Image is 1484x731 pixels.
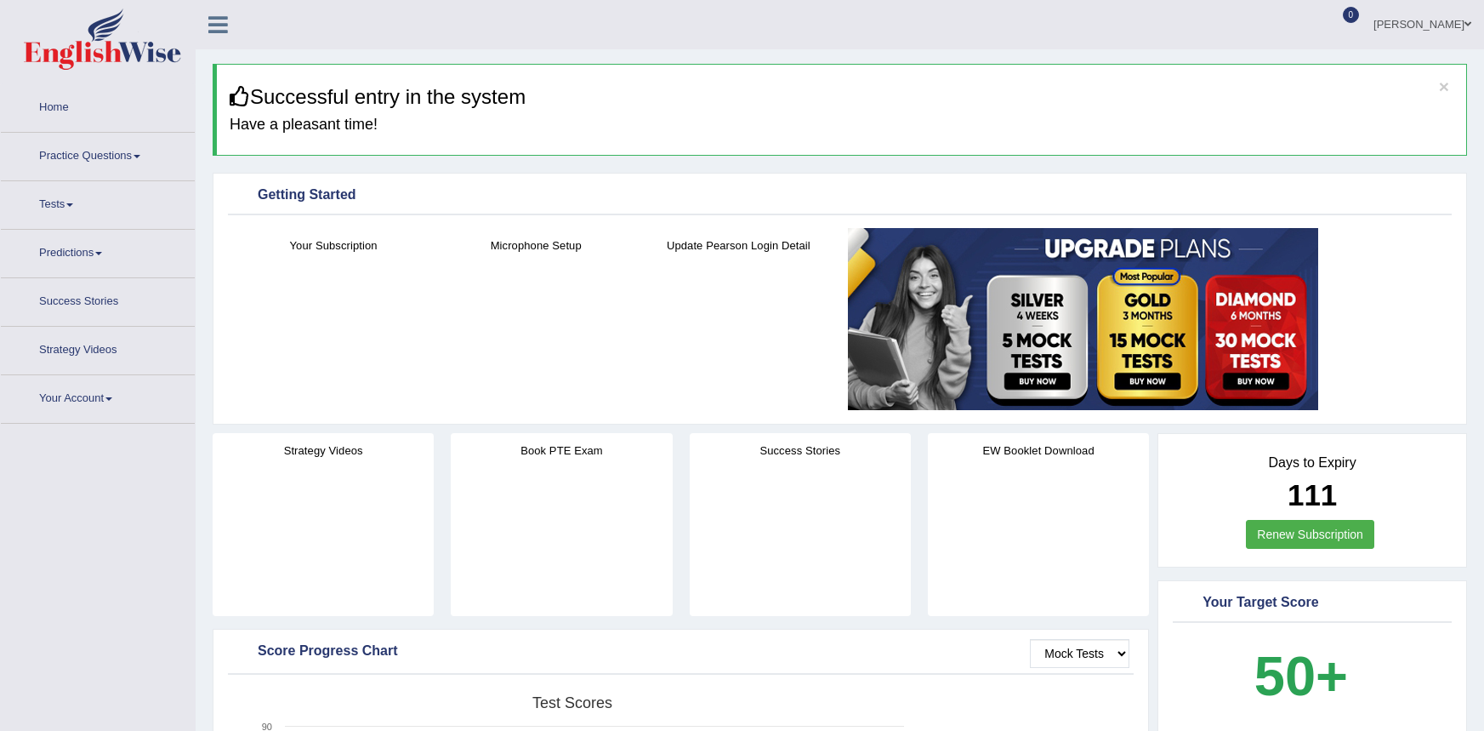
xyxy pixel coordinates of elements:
h4: Success Stories [690,442,911,460]
span: 0 [1343,7,1360,23]
tspan: Test scores [532,694,612,711]
h4: Microphone Setup [443,237,628,254]
h4: Strategy Videos [213,442,434,460]
a: Predictions [1,230,195,272]
div: Your Target Score [1177,591,1447,616]
h4: EW Booklet Download [928,442,1149,460]
h4: Days to Expiry [1177,455,1447,471]
a: Success Stories [1,278,195,321]
button: × [1439,77,1449,95]
h4: Have a pleasant time! [230,117,1453,134]
b: 111 [1288,478,1337,511]
a: Practice Questions [1,133,195,175]
h4: Book PTE Exam [451,442,672,460]
a: Home [1,84,195,127]
a: Your Account [1,375,195,418]
h4: Update Pearson Login Detail [645,237,831,254]
h4: Your Subscription [241,237,426,254]
h3: Successful entry in the system [230,86,1453,108]
a: Renew Subscription [1246,520,1374,549]
b: 50+ [1254,645,1348,707]
div: Getting Started [232,183,1447,208]
img: small5.jpg [848,228,1318,410]
a: Strategy Videos [1,327,195,369]
div: Score Progress Chart [232,639,1129,665]
a: Tests [1,181,195,224]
